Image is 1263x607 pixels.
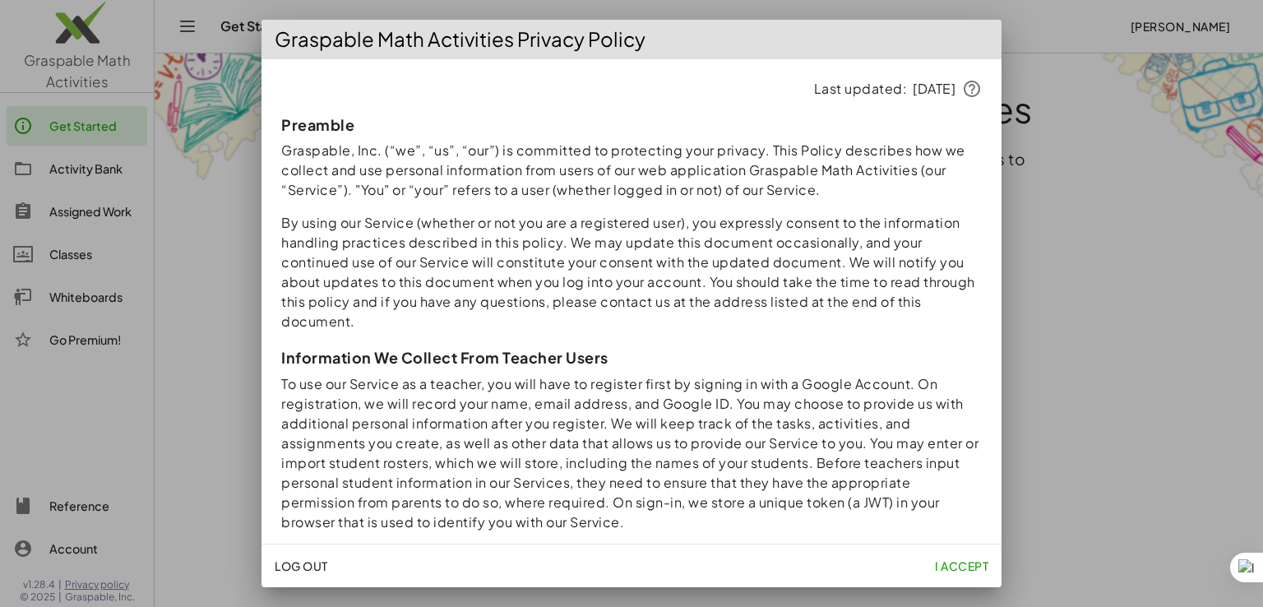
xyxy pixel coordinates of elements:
span: I accept [935,558,988,573]
div: Graspable Math Activities Privacy Policy [261,20,1002,59]
span: Log Out [275,558,328,573]
p: Graspable, Inc. (“we”, “us”, “our”) is committed to protecting your privacy. This Policy describe... [281,141,982,200]
h3: Preamble [281,115,982,134]
button: I accept [928,551,995,581]
p: To use our Service as a teacher, you will have to register first by signing in with a Google Acco... [281,374,982,532]
p: Last updated: [DATE] [281,79,982,99]
button: Log Out [268,551,335,581]
p: By using our Service (whether or not you are a registered user), you expressly consent to the inf... [281,213,982,331]
h3: Information We Collect From Teacher Users [281,348,982,367]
